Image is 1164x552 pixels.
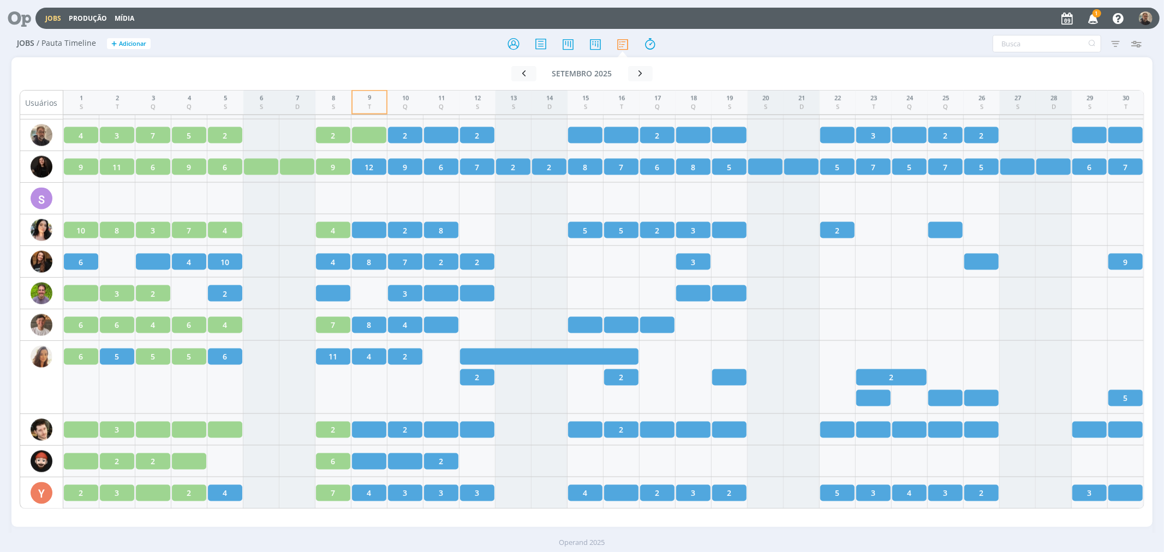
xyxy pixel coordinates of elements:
span: 7 [151,130,156,141]
div: 3 [151,94,156,103]
span: 5 [187,130,192,141]
span: 2 [403,225,408,236]
a: Mídia [115,14,134,23]
span: 2 [223,130,228,141]
button: +Adicionar [107,38,151,50]
span: 4 [223,320,228,331]
span: 8 [367,320,372,331]
span: 2 [655,488,660,499]
div: 12 [474,94,481,103]
span: 4 [583,488,588,499]
a: Produção [69,14,107,23]
div: 23 [870,94,877,103]
span: 6 [79,351,83,363]
span: 2 [475,256,480,268]
span: 4 [187,256,192,268]
div: T [368,103,371,112]
div: S [726,103,733,112]
span: 6 [439,161,444,173]
img: T [31,251,52,273]
div: T [618,103,625,112]
div: 30 [1123,94,1129,103]
span: 4 [223,225,228,236]
span: 7 [187,225,192,236]
span: 3 [871,488,876,499]
span: 3 [151,225,156,236]
span: 4 [403,320,408,331]
span: 2 [511,161,516,173]
span: 4 [223,488,228,499]
div: 10 [402,94,409,103]
span: 10 [77,225,86,236]
span: 2 [79,488,83,499]
span: 12 [365,161,374,173]
div: 1 [80,94,83,103]
span: 4 [367,351,372,363]
img: T [31,219,52,241]
span: 7 [1124,161,1128,173]
span: 2 [403,351,408,363]
div: 18 [690,94,697,103]
span: + [111,38,117,50]
span: 5 [583,225,588,236]
span: 5 [908,161,912,173]
span: 2 [475,372,480,383]
span: 2 [727,488,732,499]
span: 2 [151,288,156,299]
button: Produção [65,14,110,23]
span: 7 [475,161,480,173]
div: Q [690,103,697,112]
span: 1 [1093,9,1101,17]
a: Jobs [45,14,61,23]
span: 7 [331,320,336,331]
span: 6 [115,320,120,331]
div: 5 [224,94,227,103]
span: 5 [151,351,156,363]
span: 3 [439,488,444,499]
div: 27 [1014,94,1021,103]
div: S [510,103,517,112]
button: Jobs [42,14,64,23]
div: Usuários [20,91,63,115]
span: 6 [223,351,228,363]
div: 6 [260,94,263,103]
div: D [1050,103,1057,112]
span: 6 [79,256,83,268]
span: 2 [331,130,336,141]
div: T [116,103,119,112]
span: 3 [691,256,696,268]
div: 15 [582,94,589,103]
div: 29 [1087,94,1093,103]
div: S [474,103,481,112]
img: V [31,346,52,368]
div: 20 [762,94,769,103]
div: 2 [116,94,119,103]
span: 6 [1088,161,1092,173]
img: R [1139,11,1153,25]
button: R [1138,9,1153,28]
div: S [80,103,83,112]
span: 3 [115,288,120,299]
button: Mídia [111,14,138,23]
div: 28 [1050,94,1057,103]
span: 9 [331,161,336,173]
div: 17 [654,94,661,103]
span: 2 [890,372,894,383]
span: 3 [691,225,696,236]
span: 3 [944,488,948,499]
img: R [31,124,52,146]
span: / Pauta Timeline [37,39,96,48]
div: Q [654,103,661,112]
span: setembro 2025 [552,68,612,79]
span: 5 [619,225,624,236]
span: 9 [403,161,408,173]
span: 2 [619,372,624,383]
span: 2 [439,456,444,467]
div: 7 [295,94,300,103]
div: 16 [618,94,625,103]
div: S [260,103,263,112]
span: 3 [871,130,876,141]
input: Busca [993,35,1101,52]
span: 2 [980,130,984,141]
span: 2 [835,225,840,236]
